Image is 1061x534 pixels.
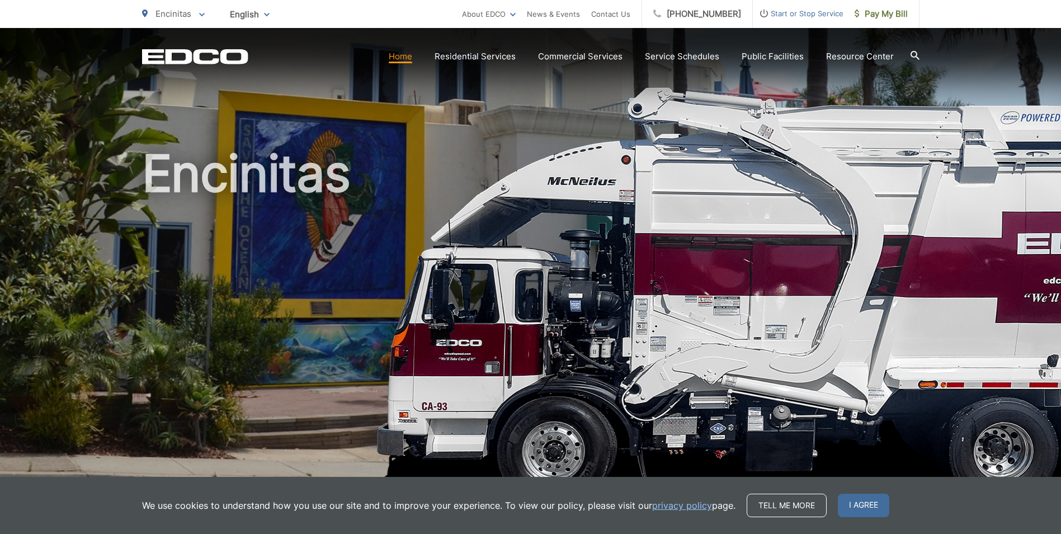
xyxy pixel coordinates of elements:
a: News & Events [527,7,580,21]
a: Resource Center [826,50,894,63]
p: We use cookies to understand how you use our site and to improve your experience. To view our pol... [142,499,735,512]
a: Tell me more [747,494,827,517]
span: Pay My Bill [855,7,908,21]
a: Contact Us [591,7,630,21]
span: English [221,4,278,24]
a: About EDCO [462,7,516,21]
a: Home [389,50,412,63]
a: Commercial Services [538,50,623,63]
a: EDCD logo. Return to the homepage. [142,49,248,64]
a: Public Facilities [742,50,804,63]
a: privacy policy [652,499,712,512]
a: Residential Services [435,50,516,63]
a: Service Schedules [645,50,719,63]
h1: Encinitas [142,146,919,500]
span: I agree [838,494,889,517]
span: Encinitas [155,8,191,19]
